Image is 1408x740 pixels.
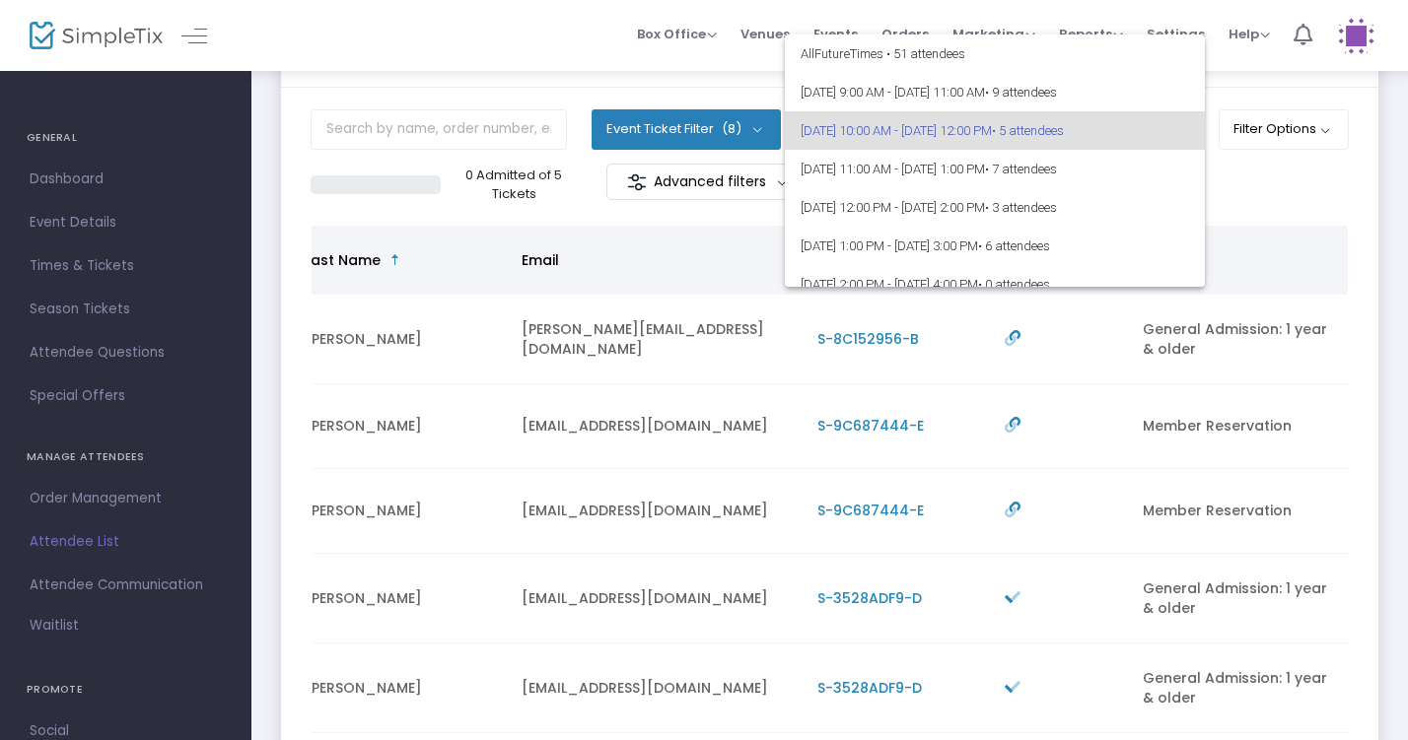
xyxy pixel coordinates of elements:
span: [DATE] 1:00 PM - [DATE] 3:00 PM [801,227,1189,265]
span: [DATE] 9:00 AM - [DATE] 11:00 AM [801,73,1189,111]
span: • 3 attendees [985,200,1057,215]
span: • 7 attendees [985,162,1057,176]
span: • 9 attendees [985,85,1057,100]
span: [DATE] 11:00 AM - [DATE] 1:00 PM [801,150,1189,188]
span: [DATE] 12:00 PM - [DATE] 2:00 PM [801,188,1189,227]
span: [DATE] 10:00 AM - [DATE] 12:00 PM [801,111,1189,150]
span: [DATE] 2:00 PM - [DATE] 4:00 PM [801,265,1189,303]
span: All Future Times • 51 attendees [801,34,1189,73]
span: • 6 attendees [978,238,1050,253]
span: • 0 attendees [978,277,1050,292]
span: • 5 attendees [992,123,1064,138]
